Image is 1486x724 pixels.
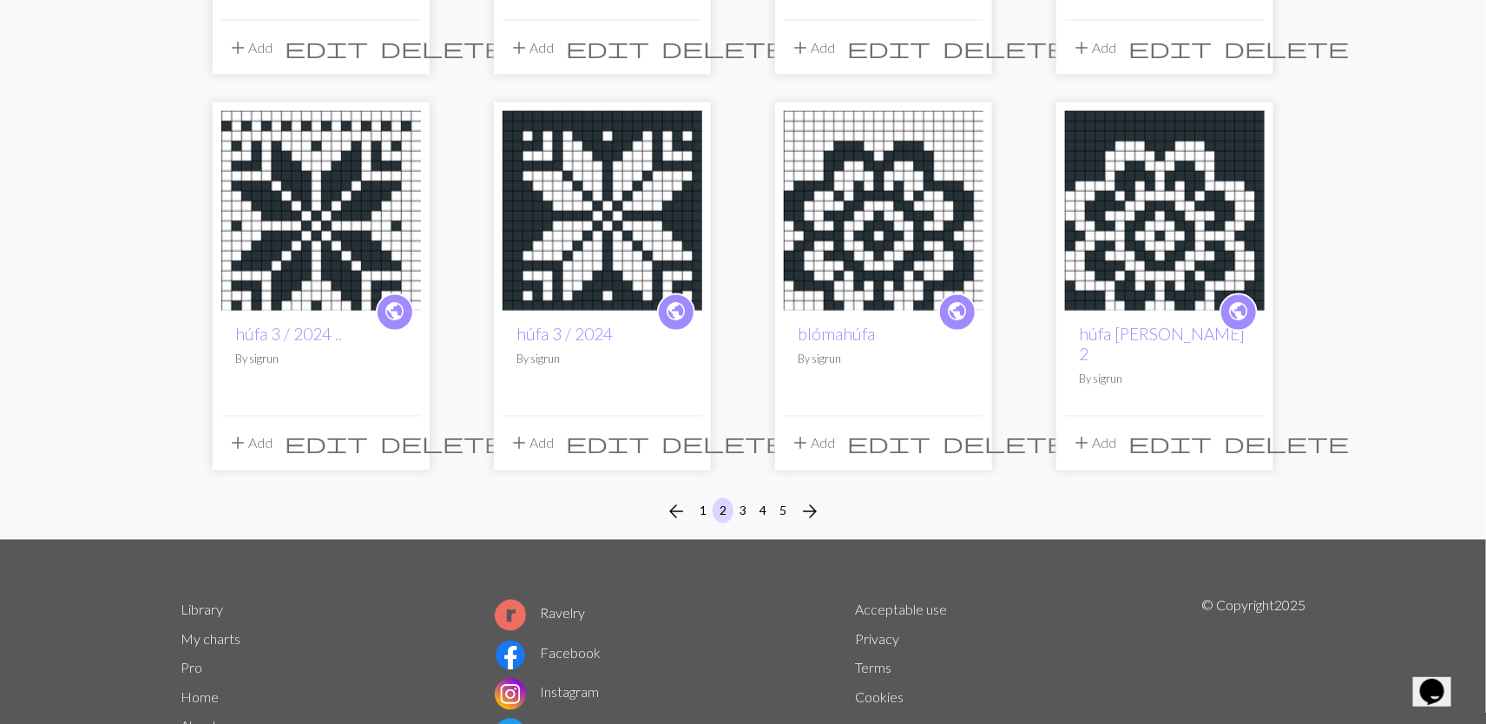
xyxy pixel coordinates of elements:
i: Edit [1128,37,1212,58]
span: arrow_forward [799,500,820,524]
button: Delete [1218,427,1355,460]
img: Facebook logo [495,640,526,671]
i: Edit [847,433,930,454]
button: Add [503,31,560,64]
button: Delete [1218,31,1355,64]
span: public [1228,299,1250,326]
img: Ravelry logo [495,600,526,631]
i: Edit [566,37,649,58]
a: Home [181,689,219,706]
p: By sigrun [798,352,970,368]
a: Cookies [855,689,904,706]
button: Edit [841,31,937,64]
i: Edit [847,37,930,58]
span: edit [285,36,368,60]
i: public [1228,295,1250,330]
span: edit [847,431,930,456]
span: delete [661,36,786,60]
a: húfa 3 / 2024 [503,201,702,217]
a: blómahúfa [798,325,875,345]
i: Edit [566,433,649,454]
span: edit [1128,431,1212,456]
span: add [790,36,811,60]
p: By sigrun [235,352,407,368]
span: delete [1224,431,1349,456]
span: delete [1224,36,1349,60]
button: Delete [937,427,1074,460]
i: public [666,295,687,330]
button: Add [784,31,841,64]
span: edit [566,431,649,456]
a: húfa 3 / 2024 .. [235,325,342,345]
a: Terms [855,660,891,676]
span: add [509,36,529,60]
span: edit [566,36,649,60]
a: húfa 3 / 2024 [516,325,613,345]
span: edit [285,431,368,456]
a: Privacy [855,631,899,648]
a: húfa 3 / 2024 .. [221,201,421,217]
button: Previous [659,498,694,526]
button: Add [784,427,841,460]
button: 5 [773,498,793,523]
i: Edit [285,37,368,58]
nav: Page navigation [659,498,827,526]
span: edit [1128,36,1212,60]
button: Delete [655,427,792,460]
p: By sigrun [1079,372,1251,388]
button: Add [1065,427,1122,460]
img: húfa 3 / 2024 .. [221,111,421,311]
button: Delete [374,427,511,460]
a: public [1220,293,1258,332]
i: Next [799,502,820,523]
button: Edit [1122,31,1218,64]
span: add [227,36,248,60]
img: Instagram logo [495,679,526,710]
a: public [657,293,695,332]
span: public [385,299,406,326]
span: delete [943,36,1068,60]
button: 3 [733,498,753,523]
span: edit [847,36,930,60]
a: húfa [PERSON_NAME] 2 [1079,325,1245,365]
i: Previous [666,502,687,523]
img: blómahúfa [784,111,983,311]
a: Pro [181,660,202,676]
i: Edit [1128,433,1212,454]
i: public [947,295,969,330]
i: Edit [285,433,368,454]
a: Acceptable use [855,602,947,618]
a: Ravelry [495,605,585,622]
button: Edit [1122,427,1218,460]
span: add [790,431,811,456]
span: delete [943,431,1068,456]
button: Next [792,498,827,526]
button: Edit [841,427,937,460]
a: húfa blóm 2 [1065,201,1265,217]
a: blómahúfa [784,201,983,217]
a: public [938,293,976,332]
span: public [947,299,969,326]
p: By sigrun [516,352,688,368]
a: public [376,293,414,332]
span: add [1071,431,1092,456]
button: Edit [279,427,374,460]
span: arrow_back [666,500,687,524]
span: delete [661,431,786,456]
i: public [385,295,406,330]
span: add [1071,36,1092,60]
iframe: chat widget [1413,655,1469,707]
button: 4 [753,498,773,523]
a: Instagram [495,684,599,701]
button: Delete [374,31,511,64]
span: delete [380,431,505,456]
span: add [509,431,529,456]
button: Add [1065,31,1122,64]
img: húfa blóm 2 [1065,111,1265,311]
button: Add [221,427,279,460]
button: Edit [560,427,655,460]
a: Library [181,602,223,618]
button: Add [503,427,560,460]
button: Edit [279,31,374,64]
span: delete [380,36,505,60]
